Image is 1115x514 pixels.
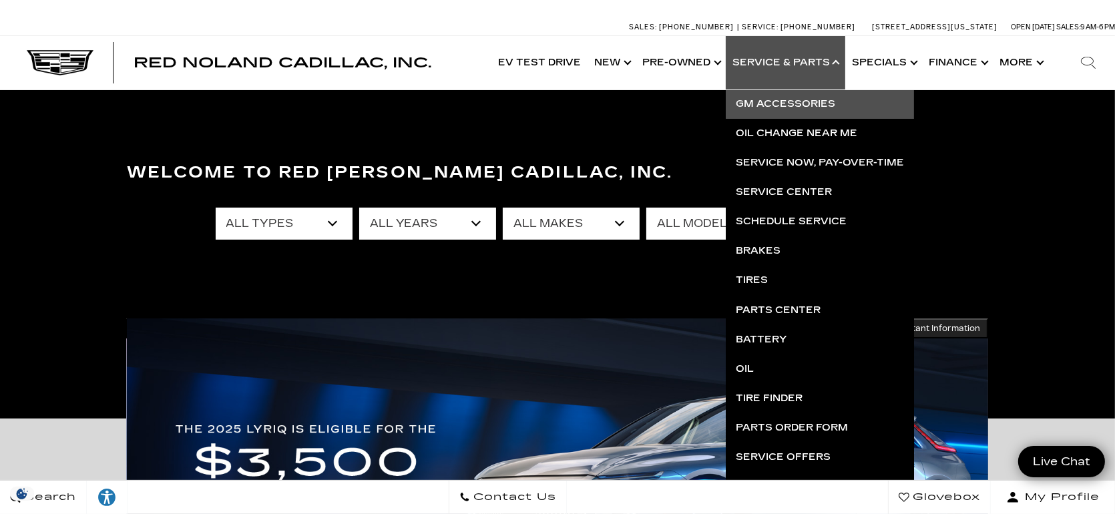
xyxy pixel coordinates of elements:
span: Live Chat [1026,454,1097,469]
a: Glovebox [888,481,991,514]
section: Click to Open Cookie Consent Modal [7,487,37,501]
a: Tire Finder [726,384,914,413]
a: Brakes [726,236,914,266]
a: Battery [726,325,914,354]
span: My Profile [1020,488,1100,507]
span: Important Information [888,323,980,334]
span: Contact Us [470,488,556,507]
a: Service: [PHONE_NUMBER] [737,23,859,31]
span: [PHONE_NUMBER] [780,23,855,31]
a: Service Now, Pay-Over-Time [726,148,914,178]
span: Glovebox [909,488,980,507]
img: Opt-Out Icon [7,487,37,501]
select: Filter by model [646,208,783,240]
a: Finance [922,36,993,89]
a: Contact Us [449,481,567,514]
button: More [993,36,1048,89]
a: Parts Order Form [726,413,914,443]
a: EV Test Drive [491,36,588,89]
span: Service: [742,23,778,31]
div: Explore your accessibility options [87,487,127,507]
a: Explore your accessibility options [87,481,128,514]
a: Service & Parts [726,36,845,89]
a: Parts Center [726,296,914,325]
select: Filter by make [503,208,640,240]
span: Search [21,488,76,507]
span: [PHONE_NUMBER] [659,23,734,31]
button: Open user profile menu [991,481,1115,514]
select: Filter by year [359,208,496,240]
h3: Welcome to Red [PERSON_NAME] Cadillac, Inc. [127,160,988,186]
img: Cadillac Dark Logo with Cadillac White Text [27,50,93,75]
a: Service Center [726,178,914,207]
span: Red Noland Cadillac, Inc. [134,55,431,71]
span: Open [DATE] [1011,23,1055,31]
a: Premium Pick Up and Delivery [726,472,914,511]
a: Live Chat [1018,446,1105,477]
a: Tires [726,266,914,295]
a: New [588,36,636,89]
a: GM Accessories [726,89,914,119]
a: Oil Change near Me [726,119,914,148]
a: Service Offers [726,443,914,472]
a: Pre-Owned [636,36,726,89]
span: Sales: [629,23,657,31]
a: Red Noland Cadillac, Inc. [134,56,431,69]
a: Sales: [PHONE_NUMBER] [629,23,737,31]
a: Specials [845,36,922,89]
a: Schedule Service [726,207,914,236]
span: Sales: [1056,23,1080,31]
a: Oil [726,354,914,384]
span: 9 AM-6 PM [1080,23,1115,31]
a: [STREET_ADDRESS][US_STATE] [872,23,997,31]
select: Filter by type [216,208,353,240]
